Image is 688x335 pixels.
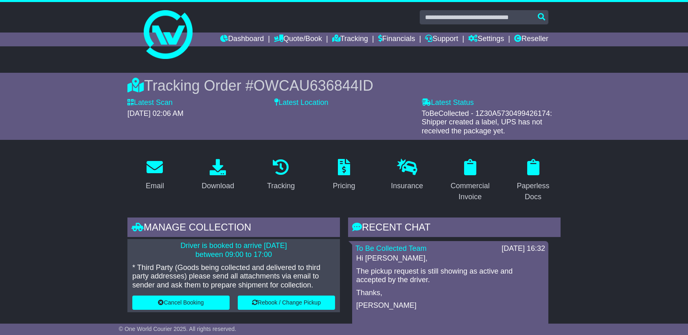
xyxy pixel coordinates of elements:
a: Paperless Docs [506,156,561,205]
label: Latest Location [274,98,328,107]
p: The pickup request is still showing as active and accepted by the driver. [356,267,544,285]
p: Hi [PERSON_NAME], [356,254,544,263]
span: © One World Courier 2025. All rights reserved. [119,326,237,332]
div: Insurance [391,181,423,191]
span: OWCAU636844ID [254,77,373,94]
p: [PERSON_NAME] [356,301,544,310]
div: Tracking Order # [127,77,561,94]
a: Insurance [386,156,428,194]
a: To Be Collected Team [355,244,427,252]
p: * Third Party (Goods being collected and delivered to third party addresses) please send all atta... [132,263,335,290]
a: Reseller [514,33,548,46]
div: Paperless Docs [511,181,555,202]
div: [DATE] 16:32 [502,244,545,253]
a: Tracking [332,33,368,46]
p: Driver is booked to arrive [DATE] between 09:00 to 17:00 [132,241,335,259]
a: Support [425,33,458,46]
div: Email [146,181,164,191]
a: Email [140,156,169,194]
div: RECENT CHAT [348,218,561,239]
label: Latest Status [422,98,474,107]
a: Pricing [327,156,360,194]
div: Pricing [333,181,355,191]
a: Tracking [262,156,300,194]
p: Thanks, [356,289,544,298]
div: Tracking [267,181,295,191]
div: Manage collection [127,218,340,239]
span: [DATE] 02:06 AM [127,109,184,117]
button: Rebook / Change Pickup [238,296,335,310]
div: Commercial Invoice [448,181,492,202]
a: Commercial Invoice [443,156,497,205]
label: Latest Scan [127,98,173,107]
a: Quote/Book [274,33,322,46]
button: Cancel Booking [132,296,230,310]
a: Financials [378,33,415,46]
div: Download [202,181,234,191]
a: Download [196,156,239,194]
span: ToBeCollected - 1Z30A5730499426174: Shipper created a label, UPS has not received the package yet. [422,109,552,135]
a: Settings [468,33,504,46]
a: Dashboard [220,33,264,46]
